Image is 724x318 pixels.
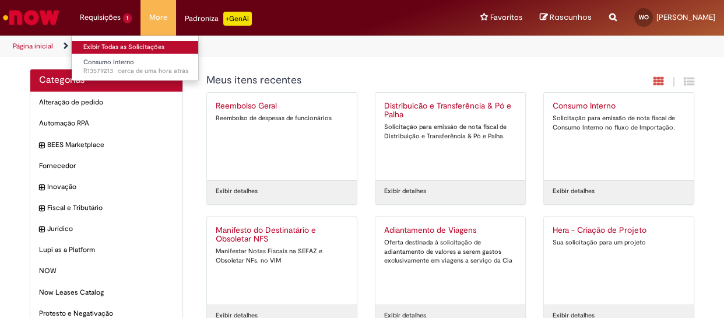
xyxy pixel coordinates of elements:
a: Reembolso Geral Reembolso de despesas de funcionários [207,93,357,180]
a: Página inicial [13,41,53,51]
h2: Distribuicão e Transferência & Pó e Palha [384,102,516,120]
a: Exibir detalhes [216,187,258,196]
span: Alteração de pedido [39,97,174,107]
span: | [673,75,675,89]
span: Fiscal e Tributário [47,203,174,213]
div: expandir categoria Jurídico Jurídico [30,218,182,240]
a: Manifesto do Destinatário e Obsoletar NFS Manifestar Notas Fiscais na SEFAZ e Obsoletar NFs. no VIM [207,217,357,305]
p: +GenAi [223,12,252,26]
a: Rascunhos [540,12,592,23]
i: expandir categoria Inovação [39,182,44,194]
a: Hera - Criação de Projeto Sua solicitação para um projeto [544,217,694,305]
h2: Consumo Interno [553,102,685,111]
a: Exibir detalhes [553,187,595,196]
span: Lupi as a Platform [39,245,174,255]
div: Solicitação para emissão de nota fiscal de Consumo Interno no fluxo de Importação. [553,114,685,132]
a: Consumo Interno Solicitação para emissão de nota fiscal de Consumo Interno no fluxo de Importação. [544,93,694,180]
div: expandir categoria BEES Marketplace BEES Marketplace [30,134,182,156]
h1: {"description":"","title":"Meus itens recentes"} Categoria [206,75,568,86]
h2: Manifesto do Destinatário e Obsoletar NFS [216,226,348,244]
h2: Adiantamento de Viagens [384,226,516,235]
div: Sua solicitação para um projeto [553,238,685,247]
span: Now Leases Catalog [39,288,174,298]
h2: Reembolso Geral [216,102,348,111]
div: expandir categoria Fiscal e Tributário Fiscal e Tributário [30,197,182,219]
div: Manifestar Notas Fiscais na SEFAZ e Obsoletar NFs. no VIM [216,247,348,265]
div: Reembolso de despesas de funcionários [216,114,348,123]
i: Exibição em cartão [653,76,664,87]
i: expandir categoria Fiscal e Tributário [39,203,44,215]
span: NOW [39,266,174,276]
span: Requisições [80,12,121,23]
span: Inovação [47,182,174,192]
div: Now Leases Catalog [30,282,182,303]
h2: Categorias [39,75,174,86]
span: 1 [123,13,132,23]
a: Distribuicão e Transferência & Pó e Palha Solicitação para emissão de nota fiscal de Distribuição... [375,93,525,180]
img: ServiceNow [1,6,61,29]
span: [PERSON_NAME] [656,12,715,22]
div: Solicitação para emissão de nota fiscal de Distribuição e Transferência & Pó e Palha. [384,123,516,141]
span: cerca de uma hora atrás [118,67,188,75]
span: Rascunhos [550,12,592,23]
div: Automação RPA [30,113,182,134]
a: Aberto R13579213 : Consumo Interno [72,56,200,78]
span: BEES Marketplace [47,140,174,150]
div: Lupi as a Platform [30,239,182,261]
span: More [149,12,167,23]
ul: Trilhas de página [9,36,474,57]
span: Favoritos [490,12,522,23]
h2: Hera - Criação de Projeto [553,226,685,235]
span: R13579213 [83,67,188,76]
span: WO [639,13,649,21]
div: NOW [30,260,182,282]
span: Jurídico [47,224,174,234]
div: Oferta destinada à solicitação de adiantamento de valores a serem gastos exclusivamente em viagen... [384,238,516,265]
i: Exibição de grade [684,76,694,87]
div: Padroniza [185,12,252,26]
a: Exibir Todas as Solicitações [72,41,200,54]
span: Fornecedor [39,161,174,171]
div: Alteração de pedido [30,92,182,113]
a: Exibir detalhes [384,187,426,196]
i: expandir categoria Jurídico [39,224,44,236]
i: expandir categoria BEES Marketplace [39,140,44,152]
span: Automação RPA [39,118,174,128]
div: expandir categoria Inovação Inovação [30,176,182,198]
time: 29/09/2025 23:40:28 [118,67,188,75]
div: Fornecedor [30,155,182,177]
a: Adiantamento de Viagens Oferta destinada à solicitação de adiantamento de valores a serem gastos ... [375,217,525,305]
span: Consumo Interno [83,58,134,67]
ul: Requisições [71,35,199,81]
